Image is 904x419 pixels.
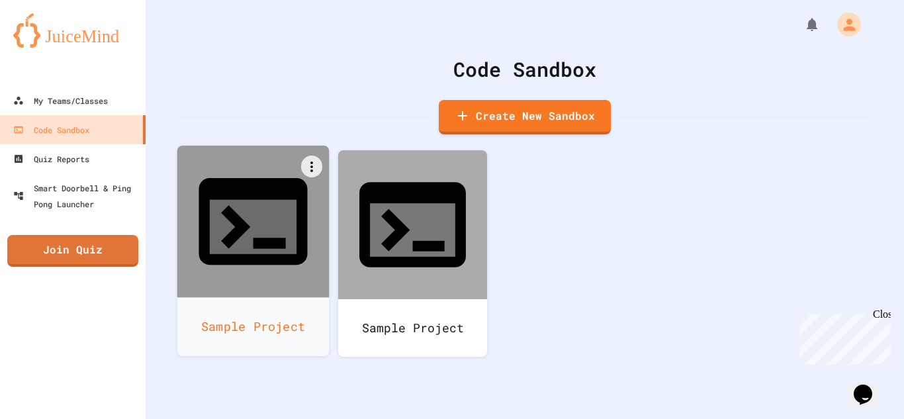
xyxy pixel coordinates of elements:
iframe: chat widget [848,366,891,406]
img: logo-orange.svg [13,13,132,48]
div: Sample Project [338,299,487,357]
a: Sample Project [338,150,487,357]
div: My Teams/Classes [13,93,108,109]
div: My Account [823,9,864,40]
iframe: chat widget [794,308,891,365]
div: Code Sandbox [13,122,89,138]
a: Join Quiz [7,235,138,267]
div: Code Sandbox [179,54,871,84]
div: Sample Project [177,297,330,356]
div: Chat with us now!Close [5,5,91,84]
a: Create New Sandbox [439,100,611,134]
div: Smart Doorbell & Ping Pong Launcher [13,180,140,212]
a: Sample Project [177,146,330,356]
div: My Notifications [780,13,823,36]
div: Quiz Reports [13,151,89,167]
